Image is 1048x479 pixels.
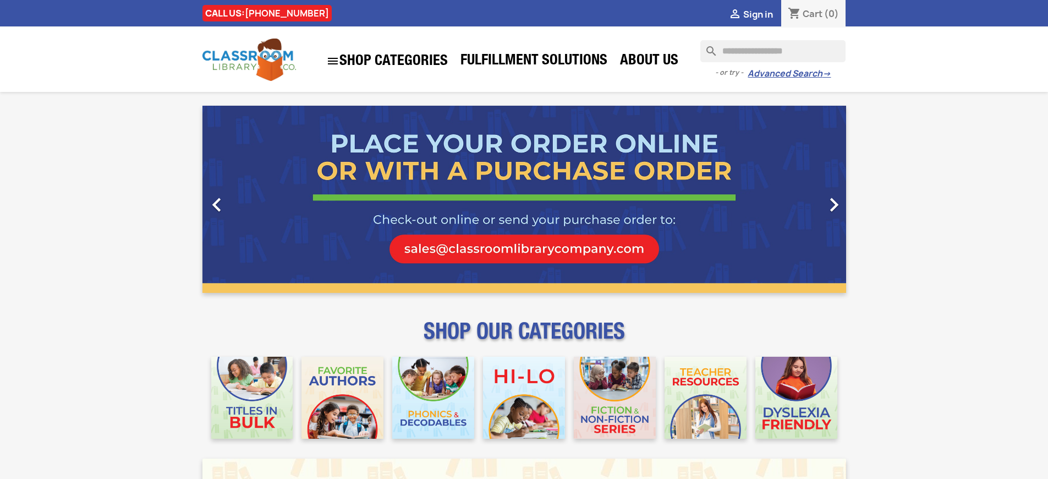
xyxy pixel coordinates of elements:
div: CALL US: [202,5,332,21]
input: Search [700,40,846,62]
ul: Carousel container [202,106,846,293]
a: Advanced Search→ [748,68,831,79]
a: Previous [202,106,299,293]
a: About Us [614,51,684,73]
i:  [203,191,231,219]
a: [PHONE_NUMBER] [245,7,329,19]
img: CLC_Teacher_Resources_Mobile.jpg [665,357,747,439]
a: Fulfillment Solutions [455,51,613,73]
img: CLC_Phonics_And_Decodables_Mobile.jpg [392,357,474,439]
img: CLC_HiLo_Mobile.jpg [483,357,565,439]
i:  [820,191,848,219]
i:  [728,8,742,21]
span: Sign in [743,8,773,20]
a:  Sign in [728,8,773,20]
a: SHOP CATEGORIES [321,49,453,73]
i: search [700,40,714,53]
img: CLC_Favorite_Authors_Mobile.jpg [301,357,383,439]
p: SHOP OUR CATEGORIES [202,328,846,348]
img: CLC_Dyslexia_Mobile.jpg [755,357,837,439]
img: CLC_Bulk_Mobile.jpg [211,357,293,439]
i:  [326,55,339,68]
i: shopping_cart [788,8,801,21]
span: → [822,68,831,79]
span: (0) [824,8,839,20]
span: - or try - [715,67,748,78]
span: Cart [803,8,822,20]
img: Classroom Library Company [202,39,296,81]
img: CLC_Fiction_Nonfiction_Mobile.jpg [574,357,656,439]
a: Next [749,106,846,293]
